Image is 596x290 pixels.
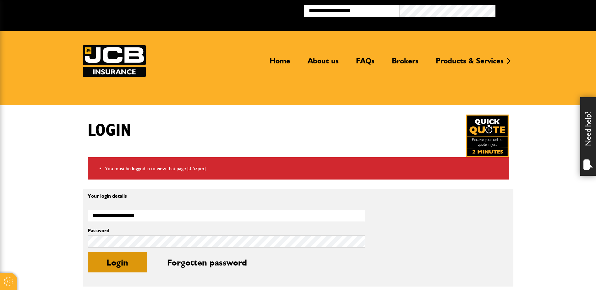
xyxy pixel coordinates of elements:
button: Forgotten password [148,252,266,272]
label: Password [88,228,365,233]
img: Quick Quote [466,115,509,157]
h1: Login [88,120,131,141]
p: Your login details [88,194,365,199]
a: JCB Insurance Services [83,45,146,77]
a: Home [265,56,295,71]
a: About us [303,56,343,71]
div: Need help? [580,97,596,176]
li: You must be logged in to view that page [3:53pm] [105,164,504,173]
a: FAQs [351,56,379,71]
a: Get your insurance quote in just 2-minutes [466,115,509,157]
a: Products & Services [431,56,508,71]
a: Brokers [387,56,423,71]
button: Broker Login [495,5,591,14]
img: JCB Insurance Services logo [83,45,146,77]
button: Login [88,252,147,272]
